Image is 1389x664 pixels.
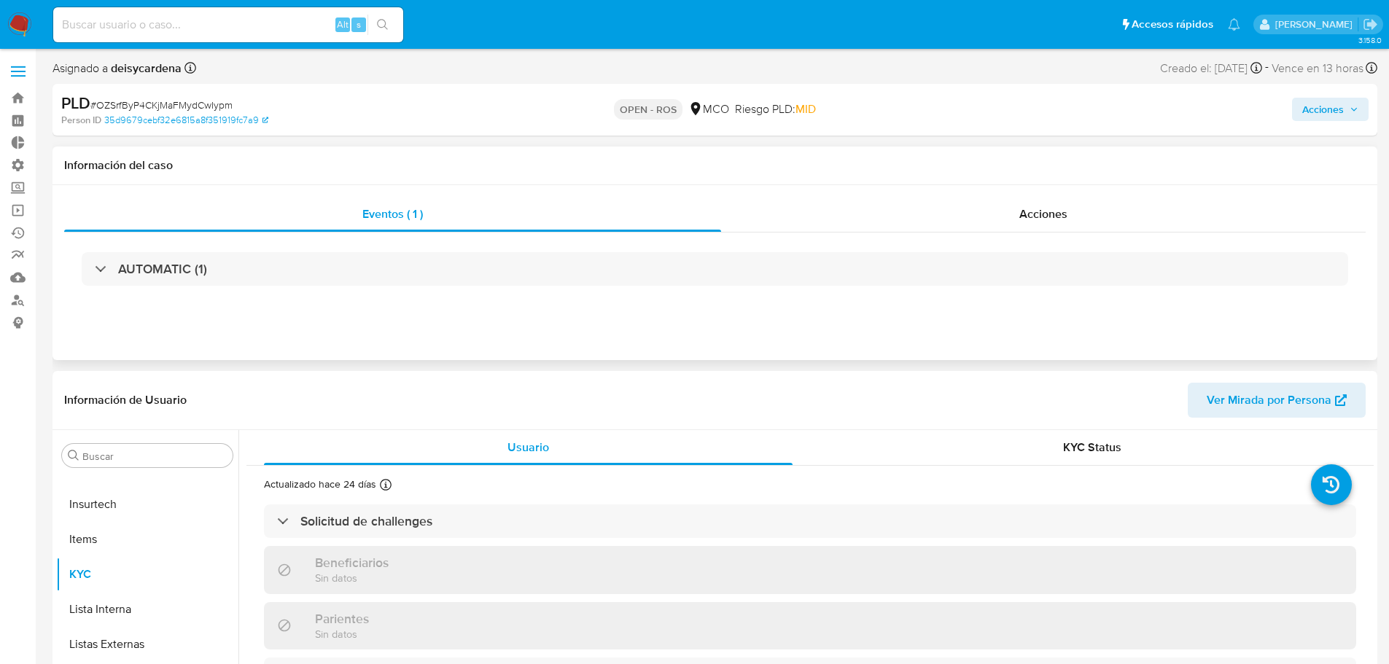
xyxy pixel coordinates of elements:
a: 35d9679cebf32e6815a8f351919fc7a9 [104,114,268,127]
p: deisyesperanza.cardenas@mercadolibre.com.co [1275,17,1358,31]
button: Listas Externas [56,627,238,662]
p: OPEN - ROS [614,99,682,120]
h1: Información de Usuario [64,393,187,407]
button: KYC [56,557,238,592]
span: Asignado a [52,60,182,77]
button: Acciones [1292,98,1369,121]
button: Insurtech [56,487,238,522]
span: Vence en 13 horas [1272,60,1363,77]
div: Solicitud de challenges [264,504,1356,538]
button: Buscar [68,450,79,461]
b: Person ID [61,114,101,127]
div: AUTOMATIC (1) [82,252,1348,286]
h3: Parientes [315,611,369,627]
span: Accesos rápidos [1132,17,1213,32]
a: Notificaciones [1228,18,1240,31]
p: Actualizado hace 24 días [264,477,376,491]
span: Eventos ( 1 ) [362,206,423,222]
button: Ver Mirada por Persona [1188,383,1366,418]
p: Sin datos [315,627,369,641]
span: s [357,17,361,31]
button: Lista Interna [56,592,238,627]
div: MCO [688,101,729,117]
h3: Solicitud de challenges [300,513,432,529]
span: - [1265,58,1269,78]
span: Alt [337,17,349,31]
h3: Beneficiarios [315,555,389,571]
div: BeneficiariosSin datos [264,546,1356,593]
h3: AUTOMATIC (1) [118,261,207,277]
div: Creado el: [DATE] [1160,58,1262,78]
span: # OZSrfByP4CKjMaFMydCwIypm [90,98,233,112]
p: Sin datos [315,571,389,585]
span: MID [795,101,816,117]
b: PLD [61,91,90,114]
span: Usuario [507,439,549,456]
b: deisycardena [108,60,182,77]
span: Ver Mirada por Persona [1207,383,1331,418]
a: Salir [1363,17,1378,32]
span: Acciones [1019,206,1067,222]
button: Items [56,522,238,557]
input: Buscar usuario o caso... [53,15,403,34]
h1: Información del caso [64,158,1366,173]
input: Buscar [82,450,227,463]
span: Acciones [1302,98,1344,121]
button: search-icon [367,15,397,35]
div: ParientesSin datos [264,602,1356,649]
span: Riesgo PLD: [735,101,816,117]
span: KYC Status [1063,439,1121,456]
